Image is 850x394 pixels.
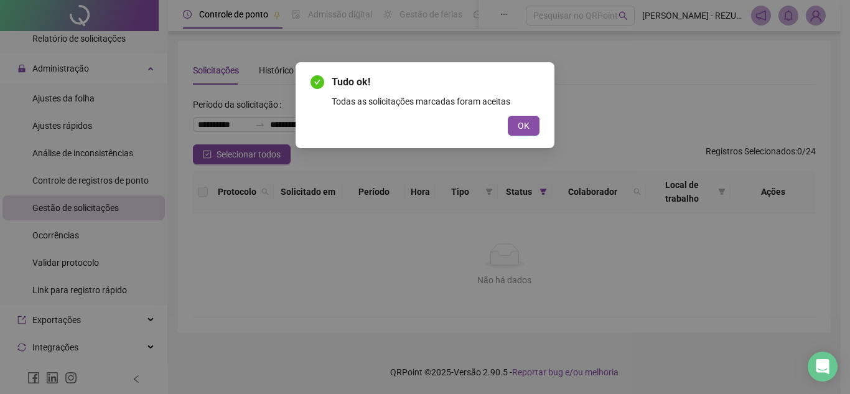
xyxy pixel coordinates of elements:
span: Tudo ok! [332,75,539,90]
span: OK [518,119,530,133]
div: Todas as solicitações marcadas foram aceitas [332,95,539,108]
span: check-circle [311,75,324,89]
button: OK [508,116,539,136]
div: Open Intercom Messenger [808,352,838,382]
